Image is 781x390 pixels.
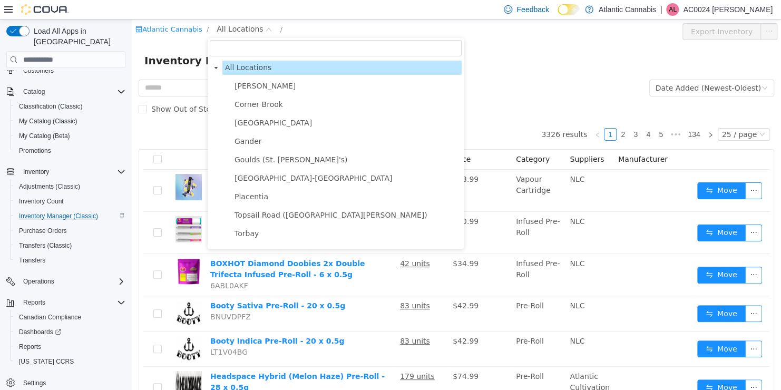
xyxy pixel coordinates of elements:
[268,353,303,361] u: 179 units
[11,354,130,369] button: [US_STATE] CCRS
[19,377,50,389] a: Settings
[23,87,45,96] span: Catalog
[15,340,125,353] span: Reports
[15,115,82,128] a: My Catalog (Classic)
[498,109,510,121] a: 3
[11,325,130,339] a: Dashboards
[15,239,76,252] a: Transfers (Classic)
[19,117,77,125] span: My Catalog (Classic)
[551,4,629,21] button: Export Inventory
[613,163,630,180] button: icon: ellipsis
[15,144,55,157] a: Promotions
[380,192,434,235] td: Infused Pre-Roll
[100,78,330,92] span: Corner Brook
[2,274,130,289] button: Operations
[11,253,130,268] button: Transfers
[15,180,84,193] a: Adjustments (Classic)
[552,109,572,121] li: 134
[23,298,45,307] span: Reports
[473,109,484,121] a: 1
[683,3,773,16] p: AC0024 [PERSON_NAME]
[103,81,151,89] span: Corner Brook
[558,4,580,15] input: Dark Mode
[19,343,41,351] span: Reports
[565,360,614,377] button: icon: swapMove
[44,316,70,343] img: Booty Indica Pre-Roll - 20 x 0.5g hero shot
[15,225,125,237] span: Purchase Orders
[613,321,630,338] button: icon: ellipsis
[23,168,49,176] span: Inventory
[19,63,125,76] span: Customers
[565,163,614,180] button: icon: swapMove
[516,4,549,15] span: Feedback
[100,60,330,74] span: Bay Roberts
[11,238,130,253] button: Transfers (Classic)
[575,112,582,119] i: icon: right
[15,355,125,368] span: Washington CCRS
[268,317,298,326] u: 83 units
[11,209,130,223] button: Inventory Manager (Classic)
[15,225,71,237] a: Purchase Orders
[268,282,298,290] u: 83 units
[523,109,535,121] a: 5
[535,109,552,121] span: •••
[19,296,125,309] span: Reports
[79,262,116,270] span: 6ABL0AKF
[15,195,125,208] span: Inventory Count
[19,357,74,366] span: [US_STATE] CCRS
[103,62,164,71] span: [PERSON_NAME]
[11,99,130,114] button: Classification (Classic)
[380,150,434,192] td: Vapour Cartridge
[15,254,125,267] span: Transfers
[438,282,453,290] span: NLC
[44,352,70,378] img: Headspace Hybrid (Melon Haze) Pre-Roll - 28 x 0.5g hero shot
[11,223,130,238] button: Purchase Orders
[44,281,70,307] img: Booty Sativa Pre-Roll - 20 x 0.5g hero shot
[23,379,46,387] span: Settings
[19,227,67,235] span: Purchase Orders
[19,182,80,191] span: Adjustments (Classic)
[380,277,434,312] td: Pre-Roll
[463,112,469,119] i: icon: left
[486,135,536,144] span: Manufacturer
[19,165,53,178] button: Inventory
[100,226,330,240] span: Water Street (St. John's)
[19,102,83,111] span: Classification (Classic)
[21,4,69,15] img: Cova
[79,353,253,372] a: Headspace Hybrid (Melon Haze) Pre-Roll - 28 x 0.5g
[15,195,68,208] a: Inventory Count
[11,143,130,158] button: Promotions
[15,355,78,368] a: [US_STATE] CCRS
[103,136,216,144] span: Goulds (St. [PERSON_NAME]'s)
[30,26,125,47] span: Load All Apps in [GEOGRAPHIC_DATA]
[13,33,132,50] span: Inventory Manager
[666,3,679,16] div: AC0024 Lalonde Rosalie
[11,194,130,209] button: Inventory Count
[134,7,140,14] i: icon: down
[485,109,497,121] a: 2
[19,132,70,140] span: My Catalog (Beta)
[103,154,260,163] span: [GEOGRAPHIC_DATA]-[GEOGRAPHIC_DATA]
[590,109,625,121] div: 25 / page
[2,62,130,77] button: Customers
[79,282,213,290] a: Booty Sativa Pre-Roll - 20 x 0.5g
[19,275,58,288] button: Operations
[79,328,116,337] span: LT1V04BG
[438,353,478,372] span: Atlantic Cultivation
[15,340,45,353] a: Reports
[565,321,614,338] button: icon: swapMove
[15,326,65,338] a: Dashboards
[384,135,418,144] span: Category
[4,6,71,14] a: icon: shopAtlantic Cannabis
[627,112,633,119] i: icon: down
[380,347,434,389] td: Pre-Roll
[613,205,630,222] button: icon: ellipsis
[2,295,130,310] button: Reports
[15,210,102,222] a: Inventory Manager (Classic)
[103,118,130,126] span: Gander
[23,277,54,286] span: Operations
[321,282,347,290] span: $42.99
[321,155,347,164] span: $38.99
[630,65,636,73] i: icon: down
